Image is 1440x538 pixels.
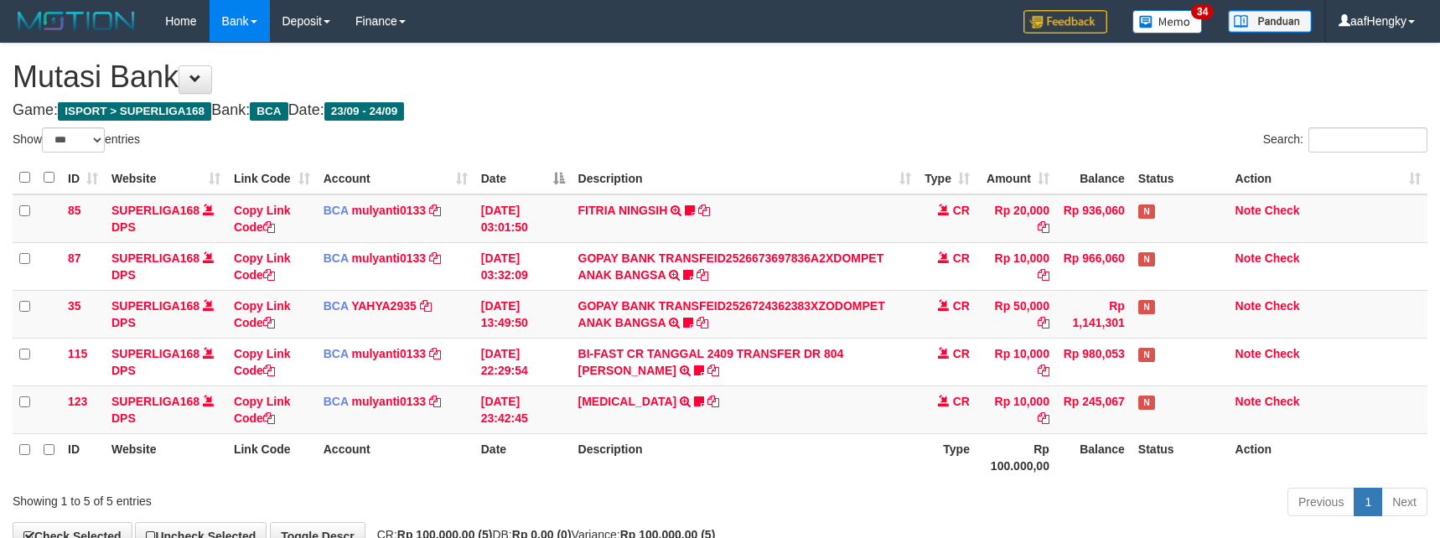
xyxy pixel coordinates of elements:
a: Check [1265,347,1300,360]
th: Website [105,433,227,481]
span: 23/09 - 24/09 [324,102,405,121]
th: Date [474,433,572,481]
td: DPS [105,338,227,385]
span: BCA [324,299,349,313]
th: Type: activate to sort column ascending [918,162,976,194]
td: Rp 10,000 [976,338,1056,385]
span: Has Note [1138,204,1155,219]
a: Note [1235,204,1261,217]
td: DPS [105,290,227,338]
input: Search: [1308,127,1427,153]
td: Rp 10,000 [976,242,1056,290]
td: Rp 10,000 [976,385,1056,433]
span: BCA [324,251,349,265]
span: Has Note [1138,300,1155,314]
td: DPS [105,385,227,433]
td: Rp 245,067 [1056,385,1132,433]
a: Note [1235,347,1261,360]
a: mulyanti0133 [351,251,426,265]
a: Copy FITRIA NINGSIH to clipboard [698,204,710,217]
a: Check [1265,251,1300,265]
img: Button%20Memo.svg [1132,10,1203,34]
a: BI-FAST CR TANGGAL 2409 TRANSFER DR 804 [PERSON_NAME] [578,347,844,377]
a: mulyanti0133 [351,204,426,217]
img: Feedback.jpg [1023,10,1107,34]
a: Copy mulyanti0133 to clipboard [429,251,441,265]
td: Rp 50,000 [976,290,1056,338]
a: Copy GOPAY BANK TRANSFEID2526673697836A2XDOMPET ANAK BANGSA to clipboard [697,268,708,282]
a: 1 [1354,488,1382,516]
a: Check [1265,204,1300,217]
a: Copy mulyanti0133 to clipboard [429,204,441,217]
span: 85 [68,204,81,217]
span: Has Note [1138,252,1155,266]
div: Showing 1 to 5 of 5 entries [13,486,588,510]
img: MOTION_logo.png [13,8,140,34]
a: Copy GOPAY BANK TRANSFEID2526724362383XZODOMPET ANAK BANGSA to clipboard [697,316,708,329]
a: Note [1235,251,1261,265]
span: ISPORT > SUPERLIGA168 [58,102,211,121]
th: Link Code [227,433,317,481]
span: CR [953,251,970,265]
th: Status [1132,433,1229,481]
a: Copy Rp 10,000 to clipboard [1038,411,1049,425]
td: DPS [105,242,227,290]
label: Search: [1263,127,1427,153]
span: CR [953,347,970,360]
a: SUPERLIGA168 [111,204,199,217]
h4: Game: Bank: Date: [13,102,1427,119]
td: Rp 966,060 [1056,242,1132,290]
select: Showentries [42,127,105,153]
h1: Mutasi Bank [13,60,1427,94]
a: Copy Rp 10,000 to clipboard [1038,268,1049,282]
a: SUPERLIGA168 [111,251,199,265]
a: Copy mulyanti0133 to clipboard [429,395,441,408]
a: Check [1265,299,1300,313]
a: Copy BI-FAST CR TANGGAL 2409 TRANSFER DR 804 MUHAMMAD FAIZAL RI to clipboard [707,364,719,377]
a: YAHYA2935 [351,299,417,313]
a: Copy Rp 20,000 to clipboard [1038,220,1049,234]
td: Rp 936,060 [1056,194,1132,243]
a: FITRIA NINGSIH [578,204,668,217]
a: Previous [1287,488,1355,516]
span: Has Note [1138,396,1155,410]
a: Copy Link Code [234,395,291,425]
a: SUPERLIGA168 [111,347,199,360]
th: Description: activate to sort column ascending [572,162,918,194]
span: BCA [324,395,349,408]
a: mulyanti0133 [351,395,426,408]
th: Account [317,433,474,481]
a: [MEDICAL_DATA] [578,395,677,408]
th: Status [1132,162,1229,194]
a: Copy Link Code [234,347,291,377]
span: BCA [324,347,349,360]
span: CR [953,299,970,313]
a: SUPERLIGA168 [111,299,199,313]
th: Amount: activate to sort column ascending [976,162,1056,194]
th: Description [572,433,918,481]
a: Copy Rp 10,000 to clipboard [1038,364,1049,377]
span: 34 [1191,4,1214,19]
a: Copy Rp 50,000 to clipboard [1038,316,1049,329]
span: 115 [68,347,87,360]
label: Show entries [13,127,140,153]
a: Note [1235,299,1261,313]
a: Copy YASMIN to clipboard [707,395,719,408]
th: ID [61,433,105,481]
a: Copy Link Code [234,251,291,282]
th: Rp 100.000,00 [976,433,1056,481]
th: Balance [1056,433,1132,481]
a: Copy Link Code [234,299,291,329]
a: mulyanti0133 [351,347,426,360]
th: Balance [1056,162,1132,194]
span: CR [953,395,970,408]
th: Action: activate to sort column ascending [1229,162,1427,194]
span: 123 [68,395,87,408]
td: Rp 1,141,301 [1056,290,1132,338]
td: [DATE] 22:29:54 [474,338,572,385]
th: Type [918,433,976,481]
span: BCA [324,204,349,217]
th: ID: activate to sort column ascending [61,162,105,194]
td: DPS [105,194,227,243]
th: Link Code: activate to sort column ascending [227,162,317,194]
